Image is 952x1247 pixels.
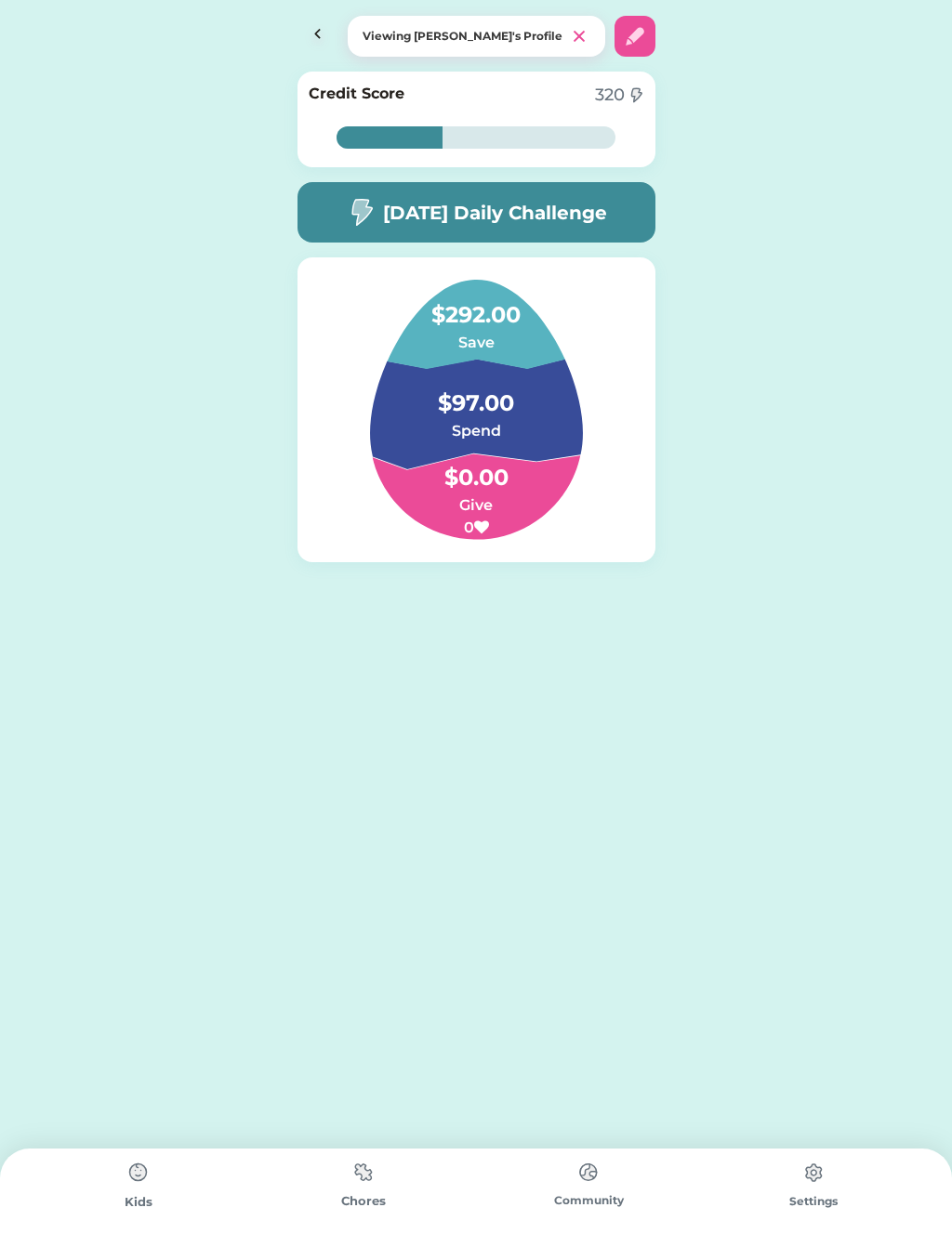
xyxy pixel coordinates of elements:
h4: $97.00 [383,368,569,420]
img: type%3Dchores%2C%20state%3Ddefault.svg [120,1154,157,1191]
div: Chores [251,1192,476,1211]
div: Viewing [PERSON_NAME]'s Profile [363,28,568,45]
img: type%3Dchores%2C%20state%3Ddefault.svg [795,1154,832,1191]
div: Kids [26,1193,251,1212]
div: 38% [340,126,612,149]
img: type%3Dchores%2C%20state%3Ddefault.svg [345,1154,382,1190]
h6: Give [383,494,569,517]
h6: Save [383,332,569,354]
img: interface-edit-pencil--change-edit-modify-pencil-write-writing.svg [624,25,646,47]
h6: Credit Score [309,83,404,105]
h4: $292.00 [383,280,569,332]
h4: $0.00 [383,442,569,494]
div: Community [476,1192,701,1209]
img: clear%201.svg [568,25,590,47]
img: image-flash-1--flash-power-connect-charge-electricity-lightning.svg [346,198,376,227]
h6: 0 [383,517,569,539]
img: Group%201.svg [325,280,628,540]
img: Icon%20Button.svg [297,16,338,57]
img: type%3Dchores%2C%20state%3Ddefault.svg [570,1154,607,1190]
h6: Spend [383,420,569,442]
div: Settings [701,1193,926,1210]
h5: [DATE] Daily Challenge [383,199,607,227]
img: image-flash-1--flash-power-connect-charge-electricity-lightning.svg [628,87,643,103]
div: 320 [595,83,625,108]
